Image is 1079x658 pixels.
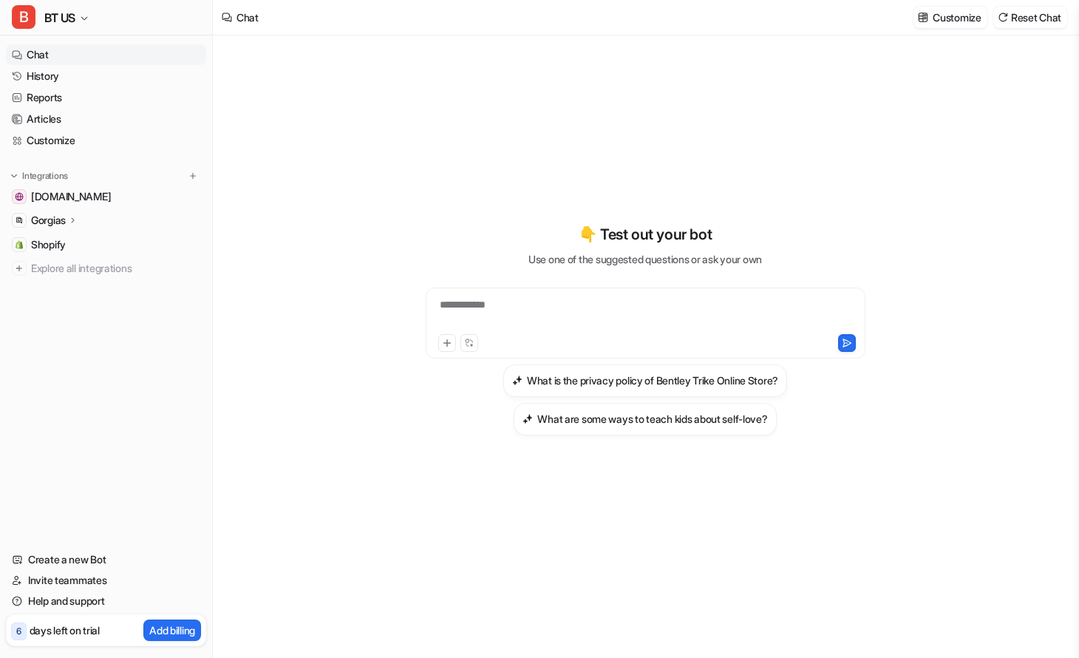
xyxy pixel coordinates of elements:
img: explore all integrations [12,261,27,276]
img: What is the privacy policy of Bentley Trike Online Store? [512,375,523,386]
a: Chat [6,44,206,65]
button: Reset Chat [993,7,1067,28]
a: Explore all integrations [6,258,206,279]
a: Customize [6,130,206,151]
a: Articles [6,109,206,129]
p: 👇 Test out your bot [579,223,712,245]
img: reset [998,12,1008,23]
img: customize [918,12,928,23]
a: bentleytrike.com[DOMAIN_NAME] [6,186,206,207]
img: bentleytrike.com [15,192,24,201]
span: Explore all integrations [31,257,200,280]
a: Invite teammates [6,570,206,591]
button: Add billing [143,620,201,641]
span: Shopify [31,237,66,252]
h3: What is the privacy policy of Bentley Trike Online Store? [527,373,778,388]
a: Reports [6,87,206,108]
button: What is the privacy policy of Bentley Trike Online Store?What is the privacy policy of Bentley Tr... [503,364,787,397]
img: Gorgias [15,216,24,225]
button: Integrations [6,169,72,183]
p: Use one of the suggested questions or ask your own [528,251,762,267]
p: Gorgias [31,213,66,228]
p: Customize [933,10,981,25]
p: Integrations [22,170,68,182]
a: ShopifyShopify [6,234,206,255]
a: Help and support [6,591,206,611]
h3: What are some ways to teach kids about self-love? [537,411,767,427]
div: Chat [236,10,259,25]
a: Create a new Bot [6,549,206,570]
span: [DOMAIN_NAME] [31,189,111,204]
span: BT US [44,7,75,28]
p: 6 [16,625,21,638]
img: menu_add.svg [188,171,198,181]
img: Shopify [15,240,24,249]
p: Add billing [149,623,195,638]
img: expand menu [9,171,19,181]
button: What are some ways to teach kids about self-love?What are some ways to teach kids about self-love? [514,403,776,435]
button: Customize [913,7,987,28]
p: days left on trial [30,623,100,638]
a: History [6,66,206,87]
span: B [12,5,35,29]
img: What are some ways to teach kids about self-love? [523,413,533,424]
